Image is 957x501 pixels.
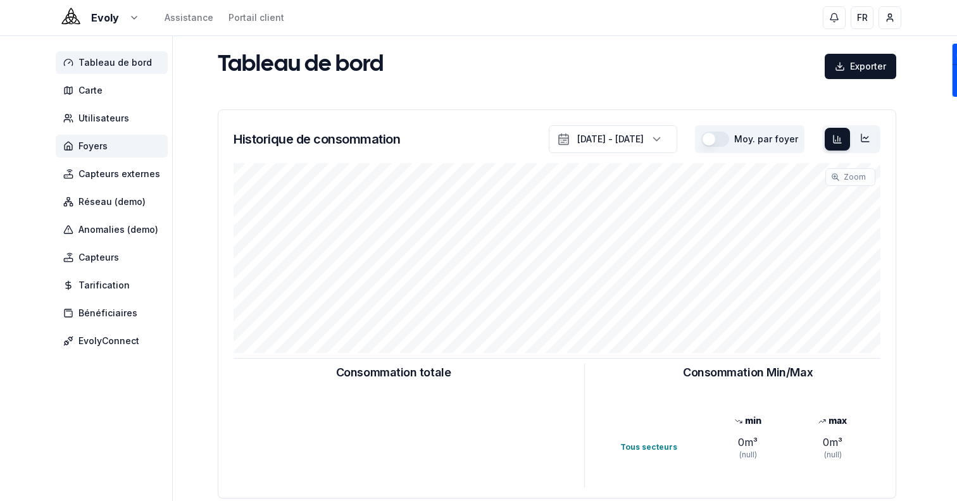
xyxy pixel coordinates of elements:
button: Evoly [56,10,139,25]
button: FR [851,6,873,29]
div: (null) [705,450,790,460]
span: Réseau (demo) [78,195,146,208]
div: 0 m³ [791,435,875,450]
div: (null) [791,450,875,460]
span: Zoom [844,172,866,182]
a: Carte [56,79,173,102]
a: EvolyConnect [56,330,173,352]
a: Tableau de bord [56,51,173,74]
a: Anomalies (demo) [56,218,173,241]
a: Tarification [56,274,173,297]
a: Assistance [165,11,213,24]
h3: Consommation totale [336,364,451,381]
a: Réseau (demo) [56,190,173,213]
h3: Consommation Min/Max [683,364,813,381]
a: Capteurs [56,246,173,269]
div: [DATE] - [DATE] [577,133,644,145]
span: FR [857,11,868,24]
div: 0 m³ [705,435,790,450]
a: Utilisateurs [56,107,173,130]
span: Foyers [78,140,108,152]
a: Bénéficiaires [56,302,173,325]
span: EvolyConnect [78,335,139,347]
span: Evoly [91,10,119,25]
span: Carte [78,84,103,97]
span: Capteurs [78,251,119,264]
span: Tarification [78,279,130,292]
span: Utilisateurs [78,112,129,125]
button: Exporter [825,54,896,79]
span: Capteurs externes [78,168,160,180]
label: Moy. par foyer [734,135,798,144]
span: Tableau de bord [78,56,152,69]
div: max [791,414,875,427]
div: min [705,414,790,427]
span: Anomalies (demo) [78,223,158,236]
h1: Tableau de bord [218,53,384,78]
h3: Historique de consommation [234,130,400,148]
a: Foyers [56,135,173,158]
img: Evoly Logo [56,3,86,33]
button: [DATE] - [DATE] [549,125,677,153]
a: Portail client [228,11,284,24]
span: Bénéficiaires [78,307,137,319]
a: Capteurs externes [56,163,173,185]
div: Tous secteurs [620,442,705,452]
